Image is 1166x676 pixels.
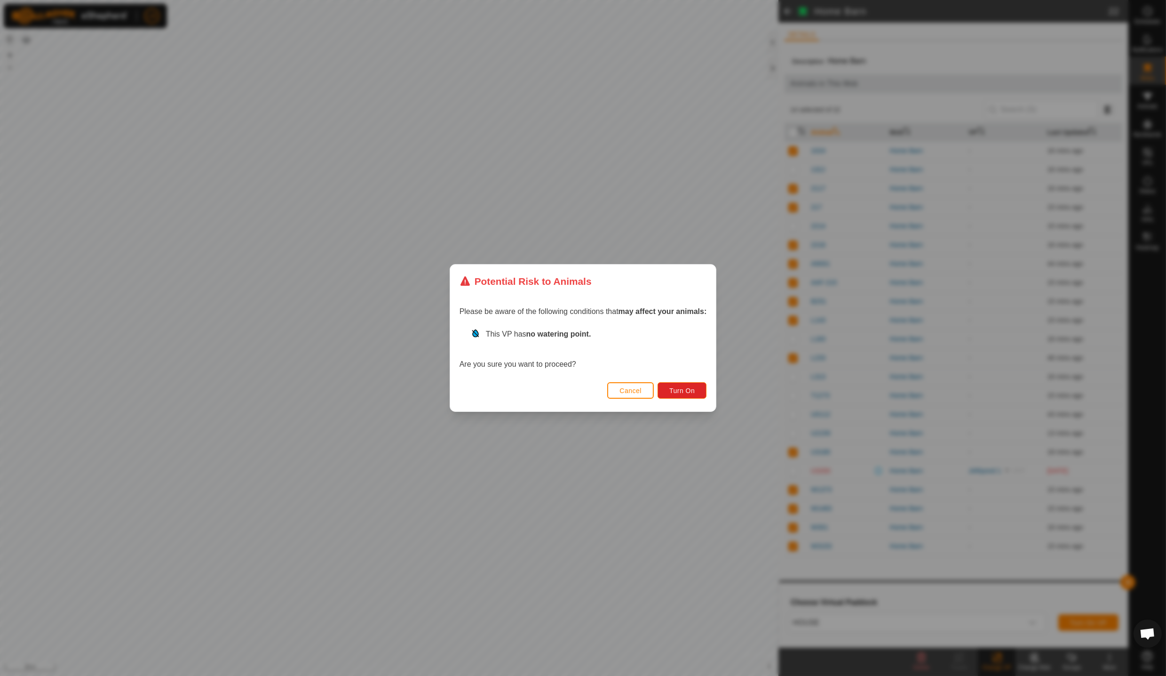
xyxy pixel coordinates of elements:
[460,329,707,370] div: Are you sure you want to proceed?
[460,274,592,289] div: Potential Risk to Animals
[526,330,591,338] strong: no watering point.
[607,382,654,399] button: Cancel
[486,330,591,338] span: This VP has
[658,382,706,399] button: Turn On
[619,307,707,315] strong: may affect your animals:
[460,307,707,315] span: Please be aware of the following conditions that
[619,387,642,394] span: Cancel
[669,387,695,394] span: Turn On
[1134,620,1162,648] a: Open chat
